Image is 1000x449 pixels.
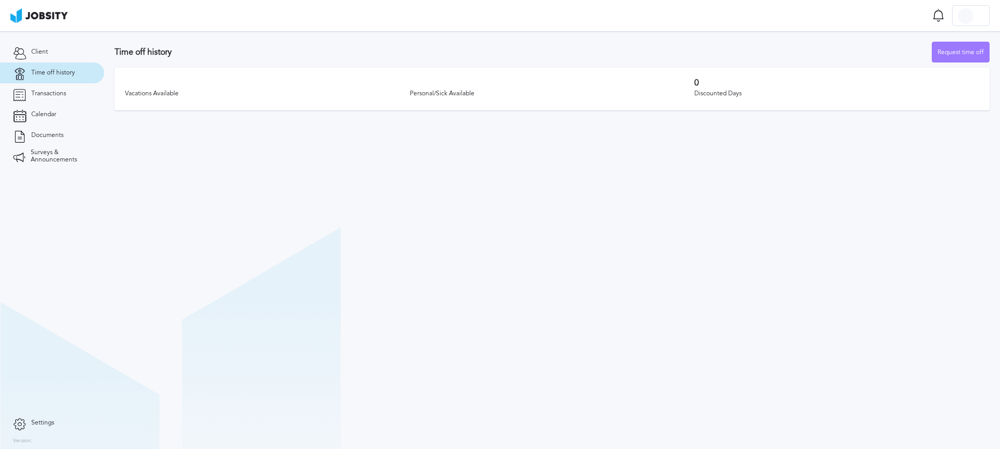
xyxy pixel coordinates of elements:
[694,78,979,88] h3: 0
[410,90,695,97] div: Personal/Sick Available
[694,90,979,97] div: Discounted Days
[31,111,56,118] span: Calendar
[31,419,54,427] span: Settings
[31,132,64,139] span: Documents
[125,90,410,97] div: Vacations Available
[932,42,989,63] div: Request time off
[13,438,32,444] label: Version:
[31,69,75,77] span: Time off history
[31,48,48,56] span: Client
[31,90,66,97] span: Transactions
[10,8,68,23] img: ab4bad089aa723f57921c736e9817d99.png
[932,42,990,63] button: Request time off
[31,149,91,164] span: Surveys & Announcements
[115,47,932,57] h3: Time off history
